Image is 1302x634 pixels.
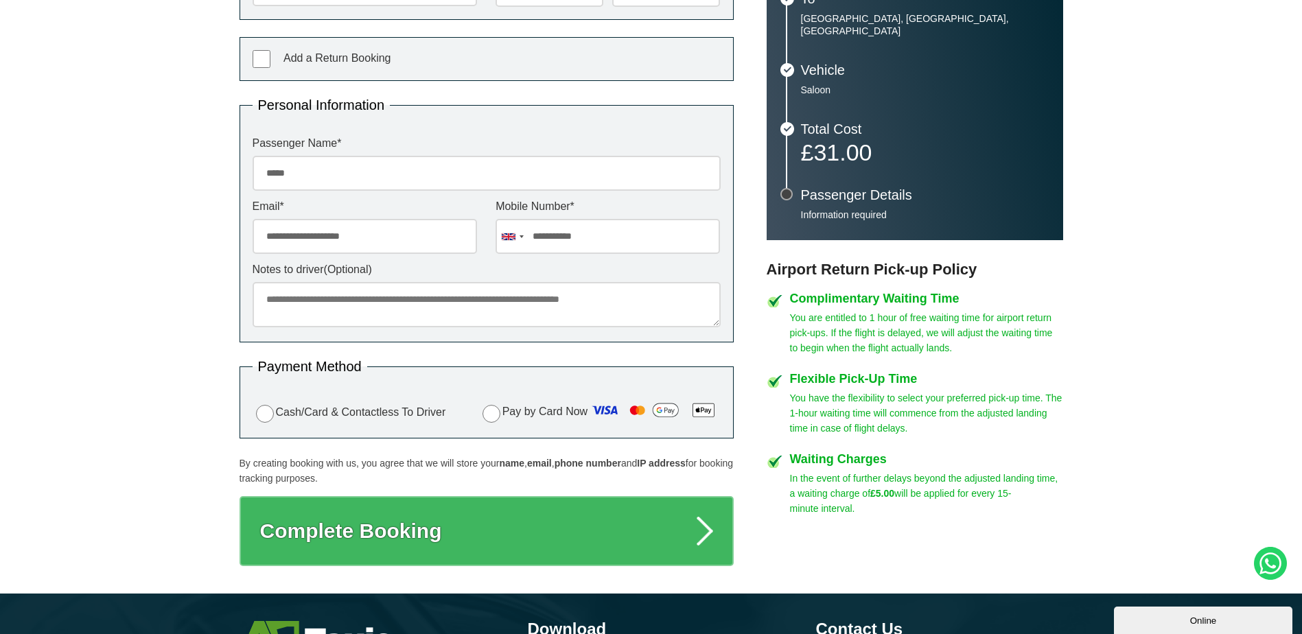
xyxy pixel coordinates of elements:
[801,209,1049,221] p: Information required
[813,139,872,165] span: 31.00
[790,292,1063,305] h4: Complimentary Waiting Time
[801,84,1049,96] p: Saloon
[324,263,372,275] span: (Optional)
[801,188,1049,202] h3: Passenger Details
[790,310,1063,355] p: You are entitled to 1 hour of free waiting time for airport return pick-ups. If the flight is del...
[1114,604,1295,634] iframe: chat widget
[253,50,270,68] input: Add a Return Booking
[240,456,734,486] p: By creating booking with us, you agree that we will store your , , and for booking tracking purpo...
[253,360,367,373] legend: Payment Method
[637,458,686,469] strong: IP address
[240,496,734,566] button: Complete Booking
[499,458,524,469] strong: name
[253,403,446,423] label: Cash/Card & Contactless To Driver
[801,143,1049,162] p: £
[527,458,552,469] strong: email
[790,390,1063,436] p: You have the flexibility to select your preferred pick-up time. The 1-hour waiting time will comm...
[801,122,1049,136] h3: Total Cost
[253,98,391,112] legend: Personal Information
[790,453,1063,465] h4: Waiting Charges
[283,52,391,64] span: Add a Return Booking
[256,405,274,423] input: Cash/Card & Contactless To Driver
[496,201,720,212] label: Mobile Number
[496,220,528,253] div: United Kingdom: +44
[555,458,621,469] strong: phone number
[253,138,721,149] label: Passenger Name
[483,405,500,423] input: Pay by Card Now
[767,261,1063,279] h3: Airport Return Pick-up Policy
[870,488,894,499] strong: £5.00
[253,201,477,212] label: Email
[790,373,1063,385] h4: Flexible Pick-Up Time
[801,63,1049,77] h3: Vehicle
[253,264,721,275] label: Notes to driver
[801,12,1049,37] p: [GEOGRAPHIC_DATA], [GEOGRAPHIC_DATA], [GEOGRAPHIC_DATA]
[479,399,721,425] label: Pay by Card Now
[790,471,1063,516] p: In the event of further delays beyond the adjusted landing time, a waiting charge of will be appl...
